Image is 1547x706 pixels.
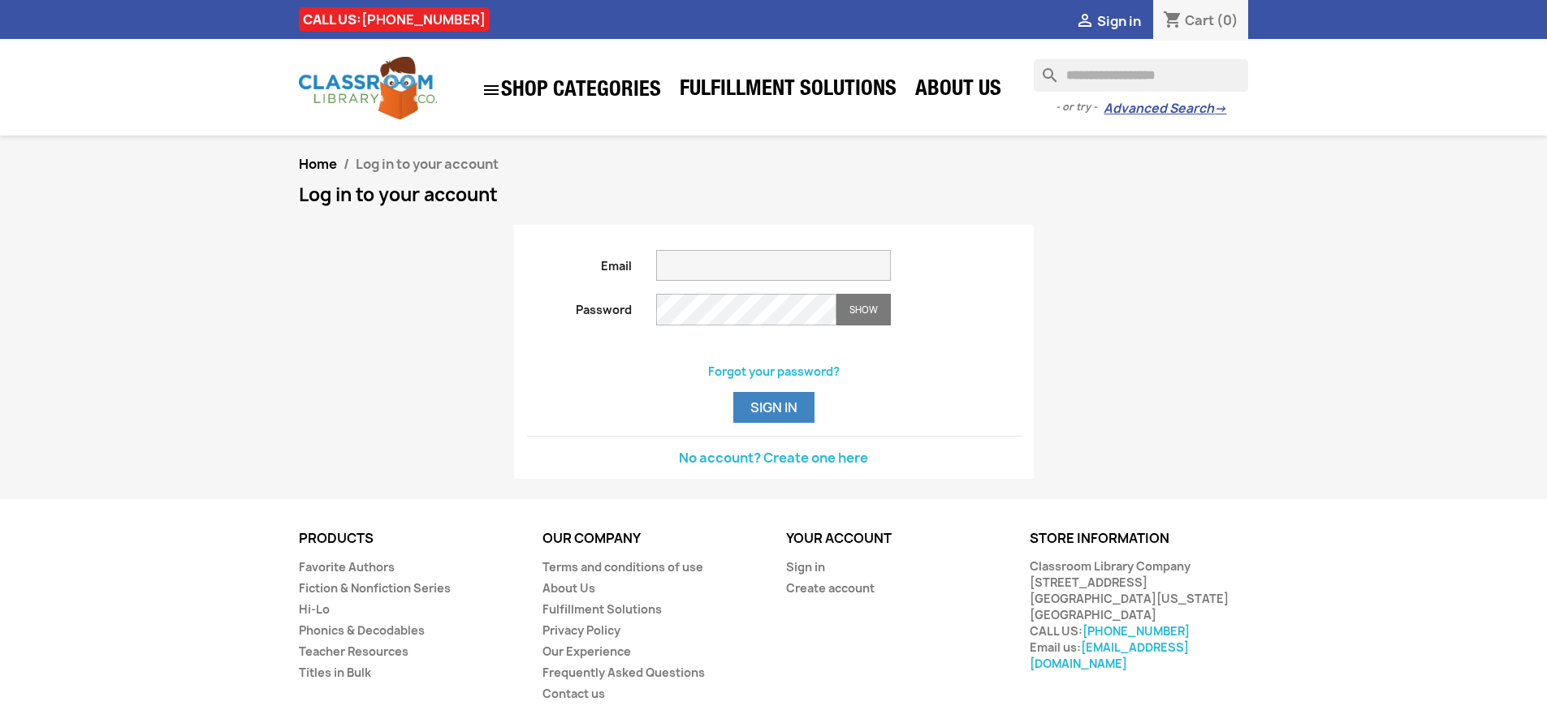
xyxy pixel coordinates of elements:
a: Fiction & Nonfiction Series [299,580,451,596]
a: Sign in [786,559,825,575]
button: Show [836,294,891,325]
h1: Log in to your account [299,185,1249,204]
a: Frequently Asked Questions [542,665,705,680]
p: Store information [1030,532,1249,546]
p: Our company [542,532,762,546]
a: Advanced Search→ [1104,101,1226,117]
a: Favorite Authors [299,559,395,575]
a: Hi-Lo [299,601,330,617]
a: SHOP CATEGORIES [473,72,669,108]
button: Sign in [733,392,815,423]
a: About Us [907,75,1009,107]
a: About Us [542,580,595,596]
i:  [482,80,501,100]
a: Fulfillment Solutions [542,601,662,617]
a: Terms and conditions of use [542,559,703,575]
span: Cart [1185,11,1214,29]
a: Forgot your password? [708,364,840,379]
a: Our Experience [542,644,631,659]
a: Create account [786,580,875,596]
span: Log in to your account [356,155,499,173]
a: Your account [786,529,892,547]
span: - or try - [1056,99,1104,115]
i: search [1034,59,1053,79]
input: Search [1034,59,1248,92]
span: (0) [1216,11,1238,29]
a: [PHONE_NUMBER] [1082,623,1190,639]
div: CALL US: [299,7,490,32]
a: Fulfillment Solutions [672,75,905,107]
i:  [1075,12,1095,32]
img: Classroom Library Company [299,57,437,119]
a: Titles in Bulk [299,665,371,680]
a: Privacy Policy [542,622,620,638]
input: Password input [656,294,836,325]
span: → [1214,101,1226,117]
label: Password [515,294,645,318]
a: [PHONE_NUMBER] [361,11,486,28]
a: Phonics & Decodables [299,622,425,638]
a: Home [299,155,337,173]
p: Products [299,532,518,546]
span: Sign in [1097,12,1141,30]
div: Classroom Library Company [STREET_ADDRESS] [GEOGRAPHIC_DATA][US_STATE] [GEOGRAPHIC_DATA] CALL US:... [1030,558,1249,672]
a: [EMAIL_ADDRESS][DOMAIN_NAME] [1030,639,1189,671]
label: Email [515,250,645,274]
a: Contact us [542,686,605,701]
a: Teacher Resources [299,644,408,659]
a: No account? Create one here [679,449,868,467]
i: shopping_cart [1163,11,1182,31]
a:  Sign in [1075,12,1141,30]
